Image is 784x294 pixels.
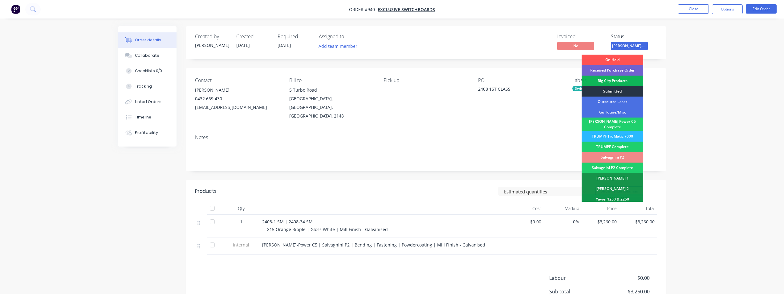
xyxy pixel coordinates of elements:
button: Add team member [315,42,360,50]
span: X15 Orange Ripple | Gloss White | Mill Finish - Galvanised [267,226,388,232]
span: $0.00 [604,274,649,282]
div: [PERSON_NAME] 1 [582,173,643,184]
div: On Hold [582,55,643,65]
div: Notes [195,135,657,140]
span: [PERSON_NAME]-Power C5 | Salvagnini P2 | Bending | Fastening | Powdercoating | Mill Finish - Galv... [262,242,485,248]
span: $0.00 [509,218,542,225]
div: Required [278,34,311,39]
div: Bill to [289,77,374,83]
span: 0% [546,218,579,225]
button: Timeline [118,110,177,125]
button: Tracking [118,79,177,94]
div: Contact [195,77,279,83]
div: 2408 1ST CLASS [478,86,555,94]
span: Internal [225,242,257,248]
button: Linked Orders [118,94,177,110]
div: Outsource Laser [582,97,643,107]
span: No [557,42,594,50]
div: Big City Products [582,76,643,86]
div: Created [236,34,270,39]
button: [PERSON_NAME]-Power C5 [611,42,648,51]
div: Pick up [384,77,468,83]
div: [PERSON_NAME]0432 669 430[EMAIL_ADDRESS][DOMAIN_NAME] [195,86,279,112]
div: Submitted [582,86,643,97]
div: Price [582,202,619,215]
div: Profitability [135,130,158,135]
div: [GEOGRAPHIC_DATA], [GEOGRAPHIC_DATA], [GEOGRAPHIC_DATA], 2148 [289,94,374,120]
div: [PERSON_NAME] [195,86,279,94]
span: $3,260.00 [622,218,655,225]
div: Collaborate [135,53,159,58]
div: Checklists 0/0 [135,68,162,74]
div: Assigned to [319,34,380,39]
button: Order details [118,32,177,48]
div: [PERSON_NAME] Power C5 Complete [582,118,643,131]
div: TRUMPF Complete [582,142,643,152]
a: Exclusive Switchboards [378,6,435,12]
div: Products [195,188,217,195]
span: Order #940 - [349,6,378,12]
div: Created by [195,34,229,39]
button: Close [678,4,709,14]
span: $3,260.00 [584,218,617,225]
div: Timeline [135,114,151,120]
div: Markup [544,202,582,215]
span: 1 [240,218,242,225]
div: Total [619,202,657,215]
span: [DATE] [278,42,291,48]
div: Received Purchase Order [582,65,643,76]
div: PO [478,77,563,83]
button: Add team member [319,42,361,50]
div: 5 Turbo Road [289,86,374,94]
div: Salvagnini P2 [582,152,643,163]
div: Yawei 1250 & 2250 [582,194,643,205]
div: Invoiced [557,34,603,39]
button: Checklists 0/0 [118,63,177,79]
div: Guillotine/Misc [582,107,643,118]
div: 0432 669 430 [195,94,279,103]
span: [PERSON_NAME]-Power C5 [611,42,648,50]
div: Switchboard [572,86,599,91]
div: [PERSON_NAME] 2 [582,184,643,194]
div: Linked Orders [135,99,161,105]
img: Factory [11,5,20,14]
div: Cost [506,202,544,215]
div: Salvagnini P2 Complete [582,163,643,173]
button: Options [712,4,743,14]
span: [DATE] [236,42,250,48]
div: Order details [135,37,161,43]
span: Labour [549,274,604,282]
button: Edit Order [746,4,777,14]
div: [EMAIL_ADDRESS][DOMAIN_NAME] [195,103,279,112]
div: [PERSON_NAME] [195,42,229,48]
button: Profitability [118,125,177,140]
div: Qty [223,202,260,215]
div: 5 Turbo Road[GEOGRAPHIC_DATA], [GEOGRAPHIC_DATA], [GEOGRAPHIC_DATA], 2148 [289,86,374,120]
button: Collaborate [118,48,177,63]
div: Status [611,34,657,39]
div: TRUMPF TruMatic 7000 [582,131,643,142]
div: Labels [572,77,657,83]
span: 2408-1 SM | 2408-34 SM [262,219,313,225]
div: Tracking [135,84,152,89]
